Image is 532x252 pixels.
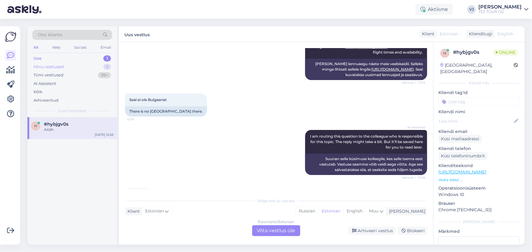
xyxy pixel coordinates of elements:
[440,62,514,75] div: [GEOGRAPHIC_DATA], [GEOGRAPHIC_DATA]
[438,185,520,191] p: Operatsioonisüsteem
[398,227,427,235] div: Blokeeri
[310,134,424,149] span: I am routing this question to the colleague who is responsible for this topic. The reply might ta...
[296,207,318,216] div: Russian
[34,124,37,128] span: h
[5,31,16,43] img: Askly Logo
[252,225,300,236] div: Võta vestlus üle
[73,44,88,51] div: Socials
[34,72,63,78] div: Tiimi vestlused
[438,191,520,198] p: Windows 10
[124,30,150,38] label: Uus vestlus
[466,31,492,37] div: Klienditugi
[402,80,425,85] span: Nähtud ✓ 12:25
[453,49,493,56] div: # hybjgv0s
[348,227,395,235] div: Arhiveeri vestlus
[98,72,111,78] div: 99+
[258,219,294,225] div: Estonian to Estonian
[438,89,520,96] p: Kliendi tag'id
[493,49,518,56] span: Online
[34,89,42,95] div: Kõik
[34,97,59,103] div: Arhiveeritud
[438,163,520,169] p: Klienditeekond
[438,200,520,207] p: Brauser
[438,207,520,213] p: Chrome [TECHNICAL_ID]
[438,152,487,160] div: Küsi telefoninumbrit
[103,55,111,61] div: 1
[125,198,427,204] div: Valige keel ja vastake
[369,208,378,214] span: Muu
[371,67,414,72] a: [URL][DOMAIN_NAME]
[125,106,207,117] div: There is no [GEOGRAPHIC_DATA] there.
[318,207,343,216] div: Estonian
[127,117,150,121] span: 12:26
[125,208,140,215] div: Klient
[438,109,520,115] p: Kliendi nimi
[32,44,39,51] div: All
[438,145,520,152] p: Kliendi telefon
[498,31,513,37] span: English
[402,125,425,130] span: AI Assistent
[478,9,522,14] div: TEZ TOUR OÜ
[34,81,56,87] div: AI Assistent
[44,127,113,132] div: Aitäh
[416,4,453,15] div: Aktiivne
[145,208,164,215] span: Estonian
[305,154,427,175] div: Suunan selle küsimuse kolleegile, kes selle teema eest vastutab. Vastuse saamine võib veidi aega ...
[478,5,528,14] a: [PERSON_NAME]TEZ TOUR OÜ
[420,31,434,37] div: Klient
[38,32,62,38] span: Otsi kliente
[438,128,520,135] p: Kliendi email
[402,175,425,180] span: Nähtud ✓ 12:26
[99,44,112,51] div: Email
[440,31,458,37] span: Estonian
[438,219,520,225] div: [PERSON_NAME]
[438,169,486,175] a: [URL][DOMAIN_NAME]
[438,177,520,183] p: Vaata edasi ...
[438,97,520,106] input: Lisa tag
[44,121,69,127] span: #hybjgv0s
[305,59,427,80] div: [PERSON_NAME] lennuaegu näete meie veebisaidil. Selleks minge lihtsalt sellele lingile: . Seal ku...
[34,55,41,61] div: Uus
[34,64,64,70] div: Minu vestlused
[467,5,476,14] div: VJ
[103,64,111,70] div: 1
[343,207,366,216] div: English
[438,135,482,143] div: Küsi meiliaadressi
[95,132,113,137] div: [DATE] 12:26
[439,118,513,124] input: Lisa nimi
[438,80,520,86] div: Kliendi info
[443,51,446,55] span: h
[478,5,522,9] div: [PERSON_NAME]
[51,44,62,51] div: Web
[129,97,167,102] span: Seal ei ole Bulgaariat
[58,108,87,114] span: Uued vestlused
[438,228,520,235] p: Märkmed
[387,208,425,215] div: [PERSON_NAME]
